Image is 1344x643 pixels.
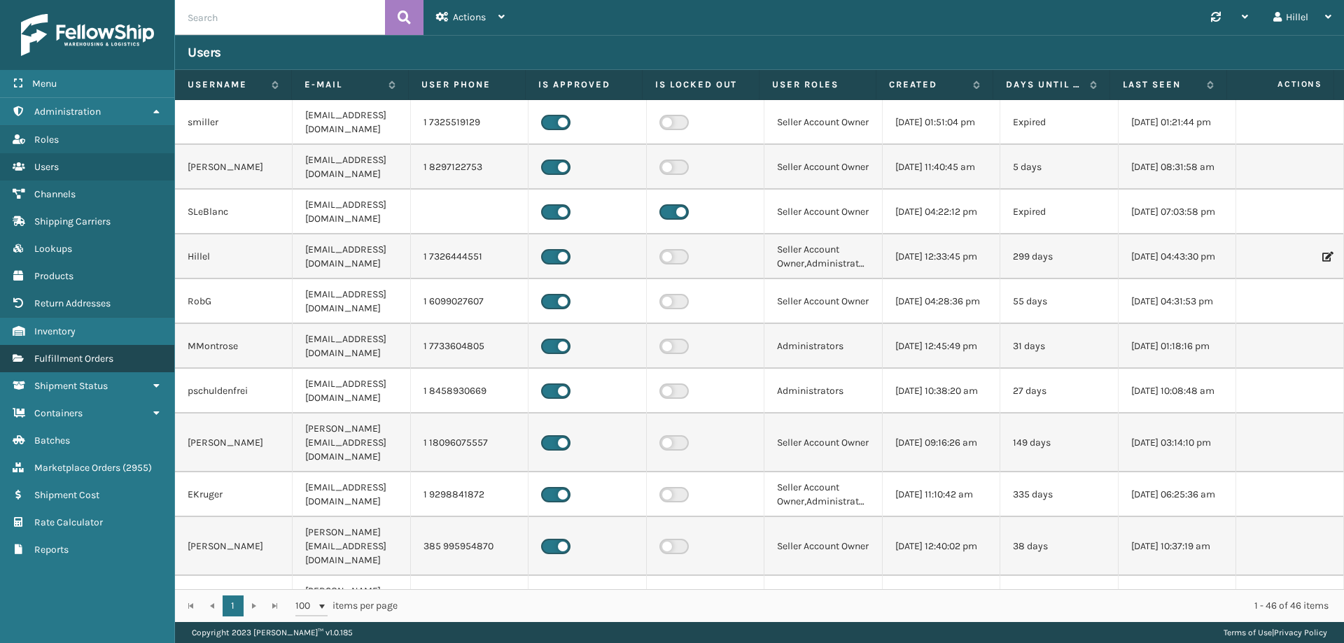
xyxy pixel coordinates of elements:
span: Products [34,270,73,282]
td: [DATE] 11:40:45 am [883,145,1000,190]
a: Privacy Policy [1274,628,1327,637]
td: 38 days [1000,517,1118,576]
span: Actions [453,11,486,23]
td: [DATE] 11:10:42 am [883,472,1000,517]
td: Seller Account Owner,Administrators [764,472,882,517]
span: Reports [34,544,69,556]
td: MMontrose [175,324,293,369]
td: [EMAIL_ADDRESS][DOMAIN_NAME] [293,324,410,369]
td: 1 18096075557 [411,414,528,472]
td: [PERSON_NAME][EMAIL_ADDRESS][DOMAIN_NAME] [293,576,410,635]
td: [DATE] 10:37:19 am [1119,517,1236,576]
td: 1 9298841872 [411,472,528,517]
span: Return Addresses [34,297,111,309]
div: 1 - 46 of 46 items [417,599,1329,613]
span: Channels [34,188,76,200]
span: Fulfillment Orders [34,353,113,365]
td: RobG [175,279,293,324]
td: [EMAIL_ADDRESS][DOMAIN_NAME] [293,190,410,234]
td: [DATE] 04:43:30 pm [1119,234,1236,279]
td: smiller [175,100,293,145]
span: Shipment Cost [34,489,99,501]
label: User phone [421,78,512,91]
td: [DATE] 04:31:53 pm [1119,279,1236,324]
span: Users [34,161,59,173]
td: 1 8458930669 [411,369,528,414]
td: [DATE] 10:44:20 am [883,576,1000,635]
td: [DATE] 10:38:20 am [883,369,1000,414]
span: Containers [34,407,83,419]
td: 335 days [1000,472,1118,517]
td: [PERSON_NAME] [175,576,293,635]
td: Seller Account Owner [764,100,882,145]
td: [DATE] 06:25:36 am [1119,472,1236,517]
td: [PERSON_NAME][EMAIL_ADDRESS][DOMAIN_NAME] [293,517,410,576]
td: 1 7326444551 [411,234,528,279]
td: [DATE] 10:08:48 am [1119,369,1236,414]
label: Days until password expires [1006,78,1083,91]
td: [DATE] 01:51:04 pm [883,100,1000,145]
td: [PERSON_NAME] [175,145,293,190]
td: 55 days [1000,279,1118,324]
td: Seller Account Owner,Administrators [764,234,882,279]
td: Expired [1000,576,1118,635]
label: Username [188,78,265,91]
span: items per page [295,595,398,616]
p: Copyright 2023 [PERSON_NAME]™ v 1.0.185 [192,622,353,643]
td: EKruger [175,472,293,517]
td: Expired [1000,190,1118,234]
td: Seller Account Owner [764,517,882,576]
td: Administrators [764,324,882,369]
img: logo [21,14,154,56]
span: Rate Calculator [34,516,103,528]
td: [DATE] 01:18:16 pm [1119,324,1236,369]
td: 149 days [1000,414,1118,472]
label: E-mail [304,78,381,91]
label: Last Seen [1123,78,1200,91]
td: [DATE] 09:16:26 am [883,414,1000,472]
td: [EMAIL_ADDRESS][DOMAIN_NAME] [293,369,410,414]
td: Hillel [175,234,293,279]
td: [EMAIL_ADDRESS][DOMAIN_NAME] [293,279,410,324]
td: 1 7733604805 [411,324,528,369]
td: [DATE] 12:33:45 pm [883,234,1000,279]
td: pschuldenfrei [175,369,293,414]
td: [DATE] 01:21:44 pm [1119,100,1236,145]
td: [DATE] 08:31:58 am [1119,145,1236,190]
span: Lookups [34,243,72,255]
td: [PERSON_NAME] [175,414,293,472]
td: [EMAIL_ADDRESS][DOMAIN_NAME] [293,145,410,190]
span: Marketplace Orders [34,462,120,474]
span: Batches [34,434,70,446]
td: Expired [1000,100,1118,145]
span: Administration [34,106,101,118]
td: 1 7325519129 [411,100,528,145]
span: Roles [34,134,59,146]
td: Seller Account Owner,Administrators [764,576,882,635]
td: [DATE] 12:45:49 pm [883,324,1000,369]
a: Terms of Use [1224,628,1272,637]
td: [DATE] 04:22:12 pm [883,190,1000,234]
td: [DATE] 04:28:36 pm [883,279,1000,324]
label: Is Locked Out [655,78,746,91]
td: Administrators [764,369,882,414]
td: 299 days [1000,234,1118,279]
label: Created [889,78,966,91]
span: ( 2955 ) [122,462,152,474]
td: [DATE] 02:19:58 pm [1119,576,1236,635]
td: 385 995954870 [411,517,528,576]
a: 1 [223,595,244,616]
span: Shipping Carriers [34,215,111,227]
span: Menu [32,78,57,90]
label: Is Approved [538,78,629,91]
i: Edit [1322,252,1331,262]
td: [EMAIL_ADDRESS][DOMAIN_NAME] [293,472,410,517]
td: 1 6099027607 [411,279,528,324]
td: Seller Account Owner [764,190,882,234]
td: 27 days [1000,369,1118,414]
td: SLeBlanc [175,190,293,234]
td: Seller Account Owner [764,279,882,324]
span: Actions [1231,73,1331,96]
td: [DATE] 12:40:02 pm [883,517,1000,576]
td: [PERSON_NAME][EMAIL_ADDRESS][DOMAIN_NAME] [293,414,410,472]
